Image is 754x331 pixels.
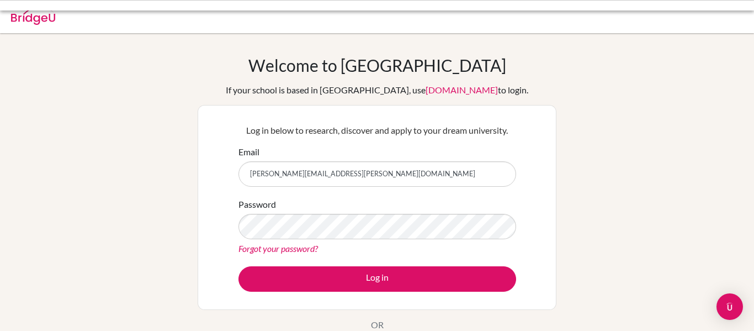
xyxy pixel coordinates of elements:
[716,293,743,320] div: Open Intercom Messenger
[11,7,55,25] img: Bridge-U
[238,266,516,292] button: Log in
[238,198,276,211] label: Password
[57,9,532,22] div: Invalid email or password.
[426,85,498,95] a: [DOMAIN_NAME]
[226,83,528,97] div: If your school is based in [GEOGRAPHIC_DATA], use to login.
[238,124,516,137] p: Log in below to research, discover and apply to your dream university.
[248,55,506,75] h1: Welcome to [GEOGRAPHIC_DATA]
[238,243,318,254] a: Forgot your password?
[238,145,259,159] label: Email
